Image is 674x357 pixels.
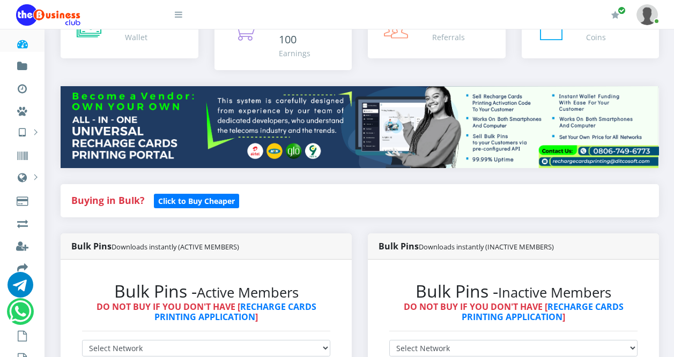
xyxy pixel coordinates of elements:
[419,242,554,252] small: Downloads instantly (INACTIVE MEMBERS)
[112,242,239,252] small: Downloads instantly (ACTIVE MEMBERS)
[8,96,36,122] a: Miscellaneous Payments
[154,301,316,323] a: RECHARGE CARDS PRINTING APPLICATION
[61,5,198,58] a: ₦1,534 Wallet
[82,281,330,301] h2: Bulk Pins -
[8,254,36,279] a: Transfer to Wallet
[8,29,36,55] a: Dashboard
[379,240,554,252] strong: Bulk Pins
[154,194,239,207] a: Click to Buy Cheaper
[8,299,36,324] a: Print Recharge Cards
[71,240,239,252] strong: Bulk Pins
[462,301,624,323] a: RECHARGE CARDS PRINTING APPLICATION
[8,74,36,100] a: Transactions
[432,32,465,43] div: Referrals
[8,163,36,189] a: Data
[618,6,626,14] span: Renew/Upgrade Subscription
[404,301,624,323] strong: DO NOT BUY IF YOU DON'T HAVE [ ]
[8,141,36,167] a: Vouchers
[368,5,506,58] a: 0/0 Referrals
[8,186,36,212] a: Cable TV, Electricity
[61,86,659,168] img: multitenant_rcp.png
[636,4,658,25] img: User
[279,48,342,59] div: Earnings
[197,283,299,302] small: Active Members
[16,4,80,26] img: Logo
[158,196,235,206] b: Click to Buy Cheaper
[8,321,36,347] a: Buy Bulk Pins
[8,51,36,77] a: Fund wallet
[389,281,638,301] h2: Bulk Pins -
[9,307,31,324] a: Chat for support
[71,194,144,207] strong: Buying in Bulk?
[214,5,352,70] a: ₦158.40/₦1,100 Earnings
[586,32,606,43] div: Coins
[611,11,619,19] i: Renew/Upgrade Subscription
[97,301,316,323] strong: DO NOT BUY IF YOU DON'T HAVE [ ]
[498,283,611,302] small: Inactive Members
[125,32,158,43] div: Wallet
[8,280,33,298] a: Chat for support
[8,118,36,145] a: VTU
[8,231,36,257] a: Register a Referral
[8,209,36,234] a: Airtime -2- Cash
